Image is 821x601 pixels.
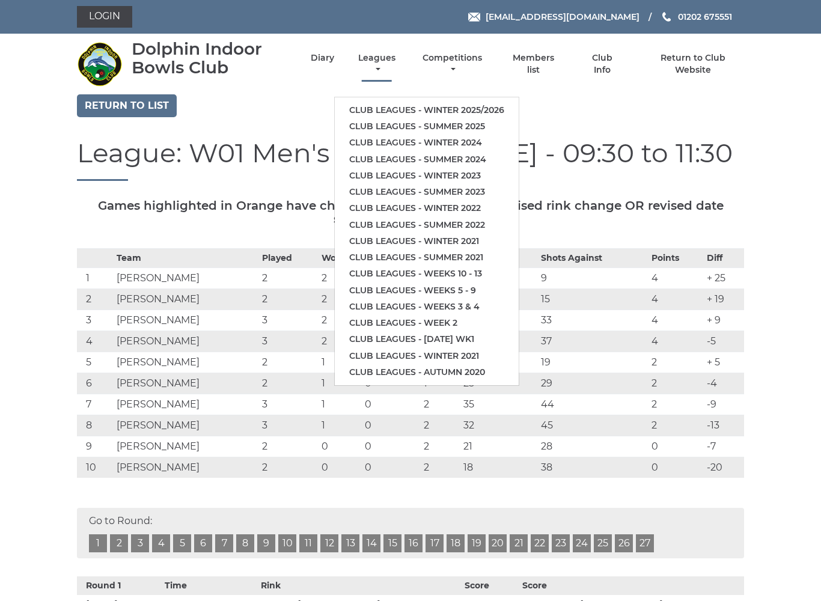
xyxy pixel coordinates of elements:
[319,249,362,268] th: Won
[259,310,318,331] td: 3
[462,576,519,595] th: Score
[335,135,519,151] a: Club leagues - Winter 2024
[259,457,318,478] td: 2
[649,268,704,289] td: 4
[319,310,362,331] td: 2
[460,436,539,457] td: 21
[259,436,318,457] td: 2
[77,331,114,352] td: 4
[77,415,114,436] td: 8
[215,534,233,552] a: 7
[114,415,260,436] td: [PERSON_NAME]
[77,41,122,87] img: Dolphin Indoor Bowls Club
[421,436,460,457] td: 2
[335,249,519,266] a: Club leagues - Summer 2021
[460,457,539,478] td: 18
[704,268,744,289] td: + 25
[110,534,128,552] a: 2
[506,52,561,76] a: Members list
[649,436,704,457] td: 0
[519,576,577,595] th: Score
[649,415,704,436] td: 2
[335,331,519,347] a: Club leagues - [DATE] wk1
[334,97,519,386] ul: Leagues
[468,534,486,552] a: 19
[486,11,639,22] span: [EMAIL_ADDRESS][DOMAIN_NAME]
[77,199,744,225] h5: Games highlighted in Orange have changed. Please check for a revised rink change OR revised date ...
[460,394,539,415] td: 35
[704,249,744,268] th: Diff
[335,102,519,118] a: Club leagues - Winter 2025/2026
[89,534,107,552] a: 1
[649,457,704,478] td: 0
[447,534,465,552] a: 18
[704,394,744,415] td: -9
[704,352,744,373] td: + 5
[77,310,114,331] td: 3
[573,534,591,552] a: 24
[335,151,519,168] a: Club leagues - Summer 2024
[649,394,704,415] td: 2
[404,534,423,552] a: 16
[320,534,338,552] a: 12
[538,373,649,394] td: 29
[552,534,570,552] a: 23
[259,415,318,436] td: 3
[538,249,649,268] th: Shots Against
[319,436,362,457] td: 0
[468,13,480,22] img: Email
[383,534,401,552] a: 15
[642,52,744,76] a: Return to Club Website
[362,457,421,478] td: 0
[299,534,317,552] a: 11
[319,331,362,352] td: 2
[362,534,380,552] a: 14
[704,436,744,457] td: -7
[257,534,275,552] a: 9
[704,310,744,331] td: + 9
[355,52,398,76] a: Leagues
[510,534,528,552] a: 21
[704,457,744,478] td: -20
[594,534,612,552] a: 25
[77,352,114,373] td: 5
[538,415,649,436] td: 45
[538,457,649,478] td: 38
[77,576,162,595] th: Round 1
[704,289,744,310] td: + 19
[335,217,519,233] a: Club leagues - Summer 2022
[661,10,732,23] a: Phone us 01202 675551
[538,268,649,289] td: 9
[114,331,260,352] td: [PERSON_NAME]
[335,299,519,315] a: Club leagues - Weeks 3 & 4
[335,184,519,200] a: Club leagues - Summer 2023
[335,364,519,380] a: Club leagues - Autumn 2020
[319,352,362,373] td: 1
[77,508,744,558] div: Go to Round:
[335,348,519,364] a: Club leagues - Winter 2021
[259,268,318,289] td: 2
[152,534,170,552] a: 4
[77,94,177,117] a: Return to list
[319,415,362,436] td: 1
[259,394,318,415] td: 3
[636,534,654,552] a: 27
[77,373,114,394] td: 6
[335,168,519,184] a: Club leagues - Winter 2023
[615,534,633,552] a: 26
[538,352,649,373] td: 19
[538,289,649,310] td: 15
[77,289,114,310] td: 2
[489,534,507,552] a: 20
[335,200,519,216] a: Club leagues - Winter 2022
[426,534,444,552] a: 17
[132,40,290,77] div: Dolphin Indoor Bowls Club
[335,315,519,331] a: Club leagues - Week 2
[246,576,295,595] th: Rink
[704,331,744,352] td: -5
[538,310,649,331] td: 33
[259,249,318,268] th: Played
[77,394,114,415] td: 7
[114,352,260,373] td: [PERSON_NAME]
[538,331,649,352] td: 37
